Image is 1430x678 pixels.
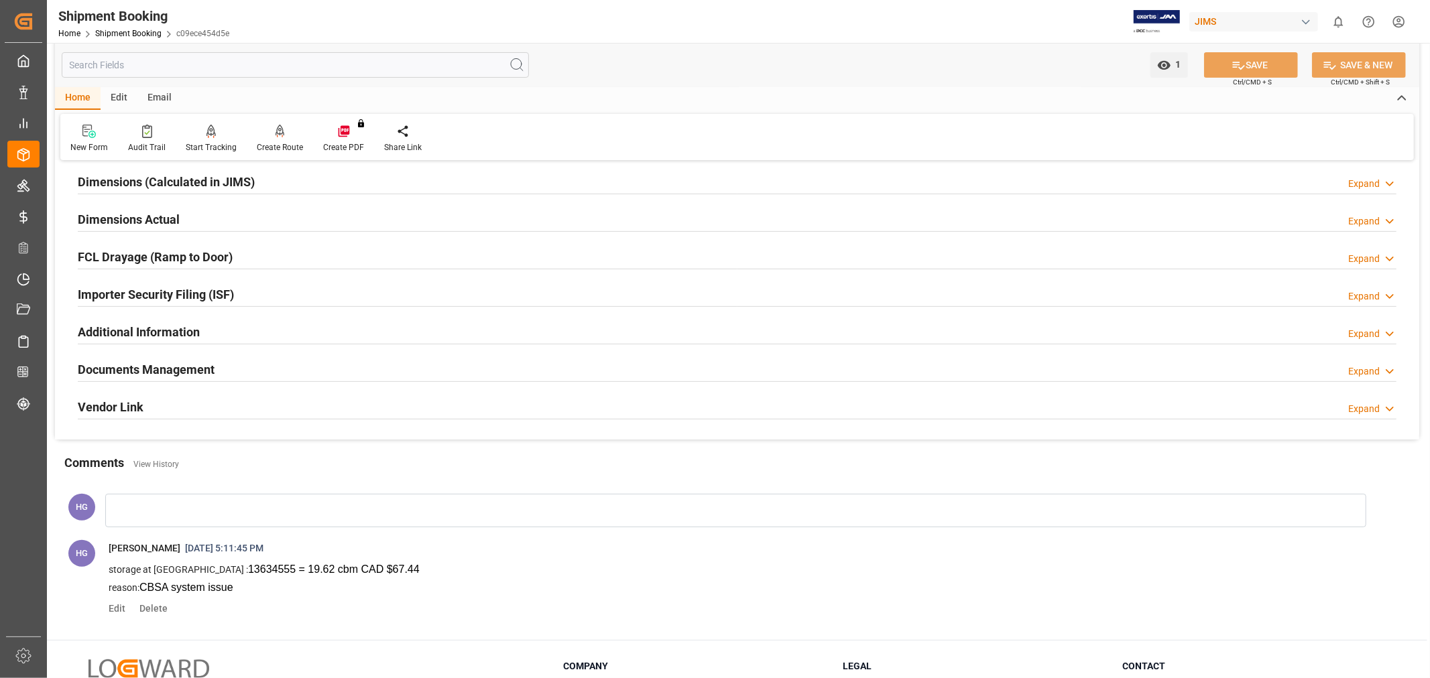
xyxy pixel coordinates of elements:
h2: Importer Security Filing (ISF) [78,285,234,303]
span: Edit [109,603,135,614]
a: Home [58,29,80,38]
a: Shipment Booking [95,29,162,38]
a: View History [133,460,179,469]
h3: Company [563,659,826,673]
h2: FCL Drayage (Ramp to Door) [78,248,233,266]
span: HG [76,548,88,558]
div: Start Tracking [186,141,237,153]
button: show 0 new notifications [1323,7,1354,37]
h2: Dimensions Actual [78,210,180,228]
div: JIMS [1189,12,1318,31]
div: Expand [1348,252,1380,266]
div: Email [137,87,182,110]
div: Create Route [257,141,303,153]
div: Edit [101,87,137,110]
span: Delete [135,603,168,614]
span: HG [76,502,88,512]
span: 1 [1171,59,1181,70]
div: Expand [1348,289,1380,303]
span: CBSA system issue [139,582,233,593]
div: Shipment Booking [58,6,229,26]
div: Expand [1348,177,1380,191]
img: Exertis%20JAM%20-%20Email%20Logo.jpg_1722504956.jpg [1134,10,1180,33]
div: Audit Trail [128,141,166,153]
h2: Comments [64,454,124,472]
button: Help Center [1354,7,1384,37]
h2: Dimensions (Calculated in JIMS) [78,173,255,191]
span: Ctrl/CMD + S [1233,77,1272,87]
h2: Documents Management [78,360,215,379]
div: New Form [70,141,108,153]
h2: Additional Information [78,323,200,341]
div: Expand [1348,402,1380,416]
span: Ctrl/CMD + Shift + S [1331,77,1390,87]
h2: Vendor Link [78,398,143,416]
span: [DATE] 5:11:45 PM [180,543,268,553]
h3: Legal [843,659,1106,673]
input: Search Fields [62,52,529,78]
div: Expand [1348,364,1380,379]
h3: Contact [1123,659,1386,673]
span: [PERSON_NAME] [109,543,180,553]
button: SAVE [1204,52,1298,78]
span: 13634555 = 19.62 cbm CAD $67.44 [248,563,420,575]
div: Home [55,87,101,110]
p: storage at [GEOGRAPHIC_DATA] : [109,560,1344,578]
div: Expand [1348,327,1380,341]
button: JIMS [1189,9,1323,34]
button: open menu [1150,52,1188,78]
p: reason: [109,578,1344,596]
button: SAVE & NEW [1312,52,1406,78]
div: Share Link [384,141,422,153]
div: Expand [1348,214,1380,228]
